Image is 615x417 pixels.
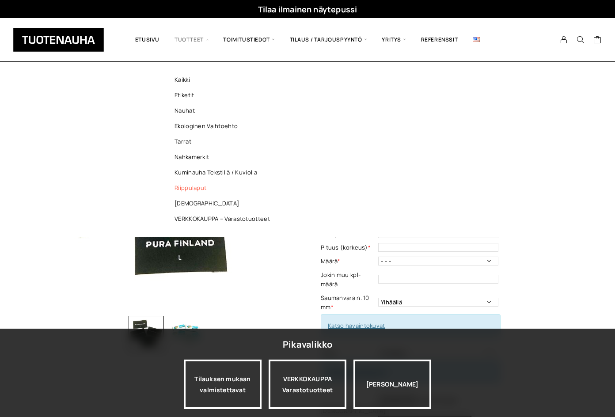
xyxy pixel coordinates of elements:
[160,180,289,196] a: Riippulaput
[13,28,104,52] img: Tuotenauha Oy
[283,337,332,353] div: Pikavalikko
[160,72,289,87] a: Kaikki
[593,35,602,46] a: Cart
[321,257,376,266] label: Määrä
[160,134,289,149] a: Tarrat
[160,87,289,103] a: Etiketit
[216,25,282,55] span: Toimitustiedot
[321,270,376,289] label: Jokin muu kpl-määrä
[572,36,589,44] button: Search
[160,118,289,134] a: Ekologinen vaihtoehto
[128,25,167,55] a: Etusivu
[184,360,262,409] a: Tilauksen mukaan valmistettavat
[160,211,289,227] a: VERKKOKAUPPA – Varastotuotteet
[282,25,375,55] span: Tilaus / Tarjouspyyntö
[328,322,385,330] a: Katso havaintokuvat
[168,316,204,351] img: Kudotut etiketit, Damask 2
[160,103,289,118] a: Nauhat
[555,36,573,44] a: My Account
[473,37,480,42] img: English
[414,25,466,55] a: Referenssit
[160,165,289,180] a: Kuminauha tekstillä / kuviolla
[160,196,289,211] a: [DEMOGRAPHIC_DATA]
[353,360,431,409] div: [PERSON_NAME]
[269,360,346,409] a: VERKKOKAUPPAVarastotuotteet
[167,25,216,55] span: Tuotteet
[269,360,346,409] div: VERKKOKAUPPA Varastotuotteet
[321,243,376,252] label: Pituus (korkeus)
[321,293,376,312] label: Saumanvara n. 10 mm
[374,25,413,55] span: Yritys
[160,149,289,165] a: Nahkamerkit
[258,4,357,15] a: Tilaa ilmainen näytepussi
